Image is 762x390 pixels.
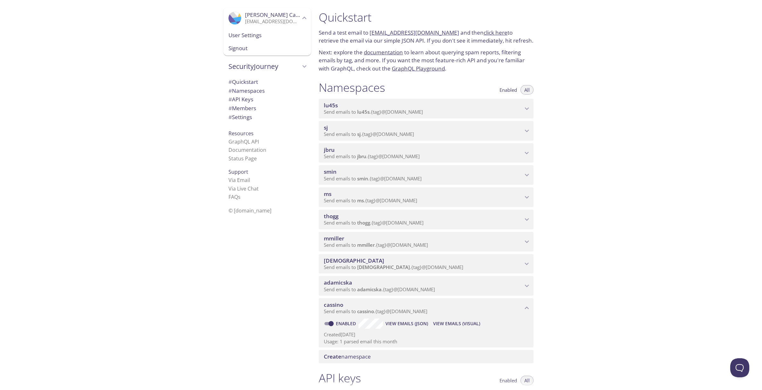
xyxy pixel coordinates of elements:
span: Send emails to . {tag} @[DOMAIN_NAME] [324,308,427,314]
div: smin namespace [319,165,534,185]
span: [DEMOGRAPHIC_DATA] [357,264,410,270]
a: Via Email [228,177,250,184]
span: [DEMOGRAPHIC_DATA] [324,257,384,264]
span: # [228,96,232,103]
div: SecurityJourney [223,58,311,75]
span: lu45s [357,109,370,115]
div: thogg namespace [319,210,534,229]
a: click here [484,29,507,36]
span: thogg [357,219,370,226]
div: jbru namespace [319,143,534,163]
span: Create [324,353,341,360]
span: Send emails to . {tag} @[DOMAIN_NAME] [324,219,424,226]
span: lu45s [324,102,338,109]
button: View Emails (JSON) [383,319,431,329]
span: Send emails to . {tag} @[DOMAIN_NAME] [324,197,417,204]
div: sj namespace [319,121,534,141]
span: Signout [228,44,306,52]
a: Documentation [228,146,266,153]
button: All [520,85,534,95]
div: Signout [223,42,311,56]
span: Send emails to . {tag} @[DOMAIN_NAME] [324,109,423,115]
span: [PERSON_NAME] Cassino [245,11,309,18]
span: cassino [324,301,343,308]
a: [EMAIL_ADDRESS][DOMAIN_NAME] [370,29,459,36]
span: sj [324,124,328,131]
div: Team Settings [223,113,311,122]
span: # [228,113,232,121]
div: lu45s namespace [319,99,534,118]
span: Quickstart [228,78,258,85]
span: Namespaces [228,87,265,94]
span: View Emails (JSON) [385,320,428,327]
span: © [DOMAIN_NAME] [228,207,271,214]
span: # [228,78,232,85]
span: Send emails to . {tag} @[DOMAIN_NAME] [324,286,435,292]
span: Send emails to . {tag} @[DOMAIN_NAME] [324,131,414,137]
div: Members [223,104,311,113]
div: Maria Cassino [223,8,311,29]
span: smin [324,168,337,175]
div: ms namespace [319,187,534,207]
a: documentation [364,49,403,56]
div: API Keys [223,95,311,104]
div: mmiller namespace [319,232,534,252]
span: adamicska [324,279,352,286]
div: adamicska namespace [319,276,534,296]
div: User Settings [223,29,311,42]
span: ms [357,197,364,204]
span: Support [228,168,248,175]
a: GraphQL API [228,138,259,145]
span: namespace [324,353,371,360]
a: GraphQL Playground [392,65,445,72]
p: Created [DATE] [324,331,528,338]
span: Settings [228,113,252,121]
a: Enabled [335,320,358,326]
span: cassino [357,308,374,314]
span: jbru [324,146,335,153]
button: All [520,376,534,385]
span: User Settings [228,31,306,39]
span: jbru [357,153,366,159]
button: View Emails (Visual) [431,319,483,329]
span: SecurityJourney [228,62,300,71]
span: View Emails (Visual) [433,320,480,327]
a: Via Live Chat [228,185,259,192]
div: Quickstart [223,77,311,86]
span: ms [324,190,331,198]
div: cassino namespace [319,298,534,318]
div: Create namespace [319,350,534,363]
span: s [238,193,241,200]
span: Members [228,104,256,112]
h1: API keys [319,371,361,385]
button: Enabled [496,85,521,95]
p: Send a test email to and then to retrieve the email via our simple JSON API. If you don't see it ... [319,29,534,45]
span: Send emails to . {tag} @[DOMAIN_NAME] [324,242,428,248]
span: mmiller [357,242,375,248]
span: thogg [324,212,338,220]
span: Send emails to . {tag} @[DOMAIN_NAME] [324,264,463,270]
iframe: Help Scout Beacon - Open [730,358,749,377]
span: # [228,104,232,112]
span: API Keys [228,96,253,103]
span: mmiller [324,235,344,242]
h1: Quickstart [319,10,534,24]
p: Next: explore the to learn about querying spam reports, filtering emails by tag, and more. If you... [319,48,534,73]
span: Send emails to . {tag} @[DOMAIN_NAME] [324,175,422,182]
button: Enabled [496,376,521,385]
span: sj [357,131,361,137]
span: # [228,87,232,94]
a: FAQ [228,193,241,200]
a: Status Page [228,155,257,162]
span: Resources [228,130,254,137]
